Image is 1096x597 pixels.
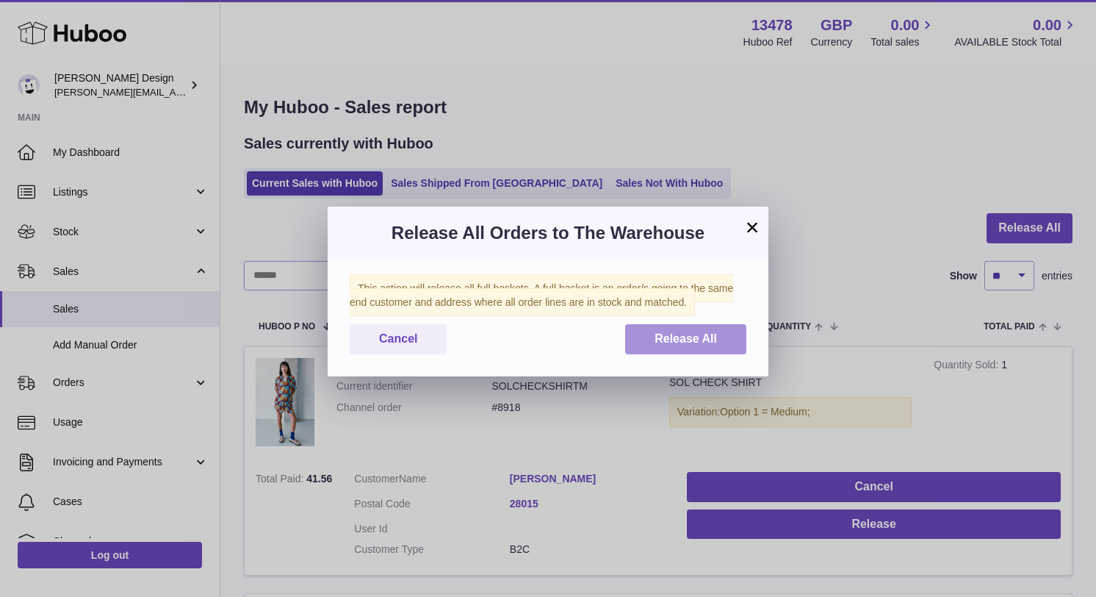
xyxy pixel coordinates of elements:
span: Release All [655,332,717,345]
h3: Release All Orders to The Warehouse [350,221,746,245]
button: × [743,218,761,236]
button: Release All [625,324,746,354]
button: Cancel [350,324,447,354]
span: This action will release all full baskets. A full basket is an order/s going to the same end cust... [350,274,733,316]
span: Cancel [379,332,417,345]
